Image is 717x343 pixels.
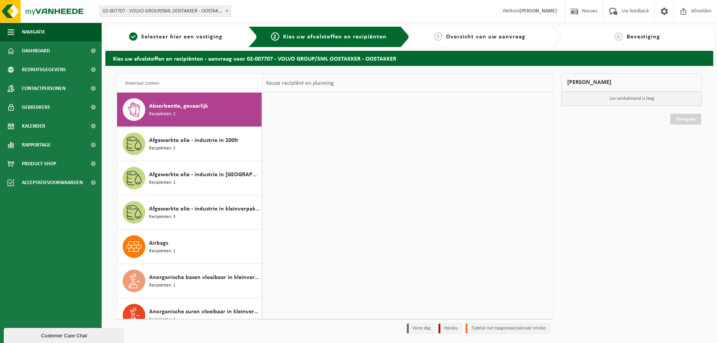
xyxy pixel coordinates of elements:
span: 2 [271,32,279,41]
span: 3 [434,32,442,41]
span: Recipiënten: 2 [149,111,175,118]
span: Bedrijfsgegevens [22,60,66,79]
span: Recipiënten: 1 [149,316,175,323]
button: Afgewerkte olie - industrie in kleinverpakking Recipiënten: 3 [117,195,262,230]
span: Afgewerkte olie - industrie in kleinverpakking [149,204,260,213]
span: 02-007707 - VOLVO GROUP/SML OOSTAKKER - OOSTAKKER [99,6,231,17]
div: Keuze recipiënt en planning [262,74,338,93]
button: Afgewerkte olie - industrie in [GEOGRAPHIC_DATA] Recipiënten: 1 [117,161,262,195]
span: 4 [615,32,623,41]
button: Afgewerkte olie - industrie in 200lt Recipiënten: 2 [117,127,262,161]
span: Recipiënten: 3 [149,213,175,221]
span: Recipiënten: 2 [149,145,175,152]
li: Tijdelijk niet toegestaan/période limitée [466,323,550,334]
span: Gebruikers [22,98,50,117]
button: Anorganische basen vloeibaar in kleinverpakking Recipiënten: 1 [117,264,262,298]
h2: Kies uw afvalstoffen en recipiënten - aanvraag voor 02-007707 - VOLVO GROUP/SML OOSTAKKER - OOSTA... [105,51,713,66]
span: Dashboard [22,41,50,60]
span: Afgewerkte olie - industrie in [GEOGRAPHIC_DATA] [149,170,260,179]
input: Materiaal zoeken [121,78,258,89]
span: Kalender [22,117,45,136]
span: Navigatie [22,23,45,41]
strong: [PERSON_NAME] [519,8,557,14]
span: Rapportage [22,136,51,154]
span: Bevestiging [627,34,660,40]
span: Airbags [149,239,168,248]
span: Anorganische basen vloeibaar in kleinverpakking [149,273,260,282]
span: Kies uw afvalstoffen en recipiënten [283,34,387,40]
button: Absorbentia, gevaarlijk Recipiënten: 2 [117,93,262,127]
button: Anorganische zuren vloeibaar in kleinverpakking Recipiënten: 1 [117,298,262,332]
span: Overzicht van uw aanvraag [446,34,525,40]
span: Afgewerkte olie - industrie in 200lt [149,136,238,145]
li: Vaste dag [407,323,435,334]
span: Selecteer hier een vestiging [141,34,222,40]
iframe: chat widget [4,326,126,343]
span: Anorganische zuren vloeibaar in kleinverpakking [149,307,260,316]
a: 1Selecteer hier een vestiging [109,32,242,41]
span: Contactpersonen [22,79,65,98]
span: Absorbentia, gevaarlijk [149,102,208,111]
li: Holiday [438,323,462,334]
a: Doorgaan [670,114,701,125]
span: Recipiënten: 1 [149,248,175,255]
span: Recipiënten: 1 [149,282,175,289]
div: [PERSON_NAME] [561,73,702,91]
span: 02-007707 - VOLVO GROUP/SML OOSTAKKER - OOSTAKKER [100,6,231,17]
span: Acceptatievoorwaarden [22,173,83,192]
p: Uw winkelmand is leeg [562,91,702,106]
span: 1 [129,32,137,41]
button: Airbags Recipiënten: 1 [117,230,262,264]
span: Recipiënten: 1 [149,179,175,186]
span: Product Shop [22,154,56,173]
